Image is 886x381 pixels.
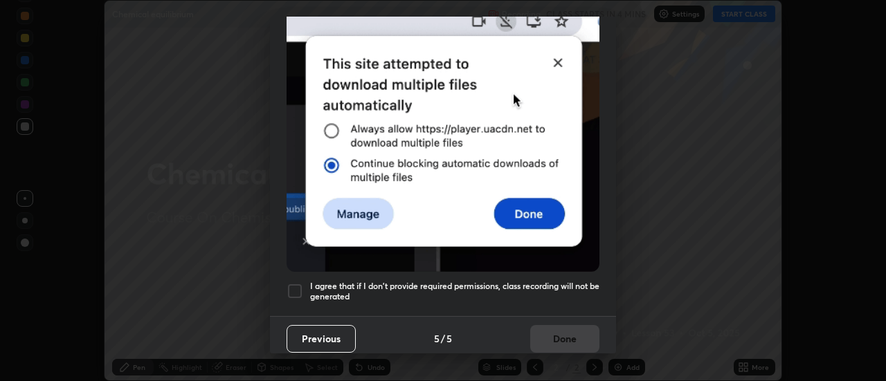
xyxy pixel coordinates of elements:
[287,325,356,353] button: Previous
[310,281,599,302] h5: I agree that if I don't provide required permissions, class recording will not be generated
[434,331,440,346] h4: 5
[446,331,452,346] h4: 5
[441,331,445,346] h4: /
